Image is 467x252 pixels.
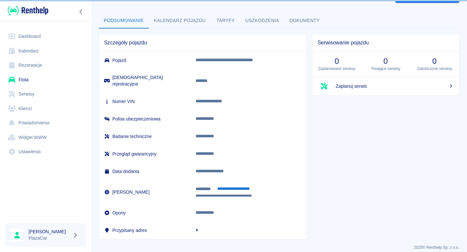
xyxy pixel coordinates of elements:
[99,245,459,250] p: 2025 © Renthelp Sp. z o.o.
[366,57,405,66] h3: 0
[104,57,185,63] h6: Pojazd
[284,13,325,29] button: Dokumenty
[149,13,211,29] button: Kalendarz pojazdu
[76,7,86,16] button: Zwiń nawigację
[5,58,86,73] a: Rezerwacje
[99,13,149,29] button: Podsumowanie
[104,168,185,175] h6: Data dodania
[104,116,185,122] h6: Polisa ubezpieczeniowa
[366,66,405,72] p: Trwające serwisy
[5,5,48,16] a: Renthelp logo
[104,210,185,216] h6: Opony
[312,52,361,77] a: 0Zaplanowane serwisy
[361,52,410,77] a: 0Trwające serwisy
[5,130,86,145] a: Widget WWW
[104,74,185,87] h6: [DEMOGRAPHIC_DATA] rejestracyjna
[104,189,185,195] h6: [PERSON_NAME]
[415,57,454,66] h3: 0
[104,133,185,140] h6: Badanie techniczne
[29,235,70,242] p: PlazaCar
[211,13,240,29] button: Taryfy
[5,87,86,101] a: Serwisy
[5,73,86,87] a: Flota
[312,77,459,95] a: Zaplanuj serwis
[5,29,86,44] a: Dashboard
[317,40,454,46] span: Serwisowanie pojazdu
[415,66,454,72] p: Zakończone serwisy
[5,116,86,130] a: Powiadomienia
[104,98,185,105] h6: Numer VIN
[410,52,459,77] a: 0Zakończone serwisy
[317,57,356,66] h3: 0
[317,66,356,72] p: Zaplanowane serwisy
[104,227,185,234] h6: Przypisany adres
[5,101,86,116] a: Klienci
[29,228,70,235] h6: [PERSON_NAME]
[104,40,301,46] span: Szczegóły pojazdu
[240,13,284,29] button: Uszkodzenia
[5,144,86,159] a: Ustawienia
[5,44,86,58] a: Kalendarz
[336,83,454,90] span: Zaplanuj serwis
[104,151,185,157] h6: Przegląd gwarancyjny
[8,5,48,16] img: Renthelp logo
